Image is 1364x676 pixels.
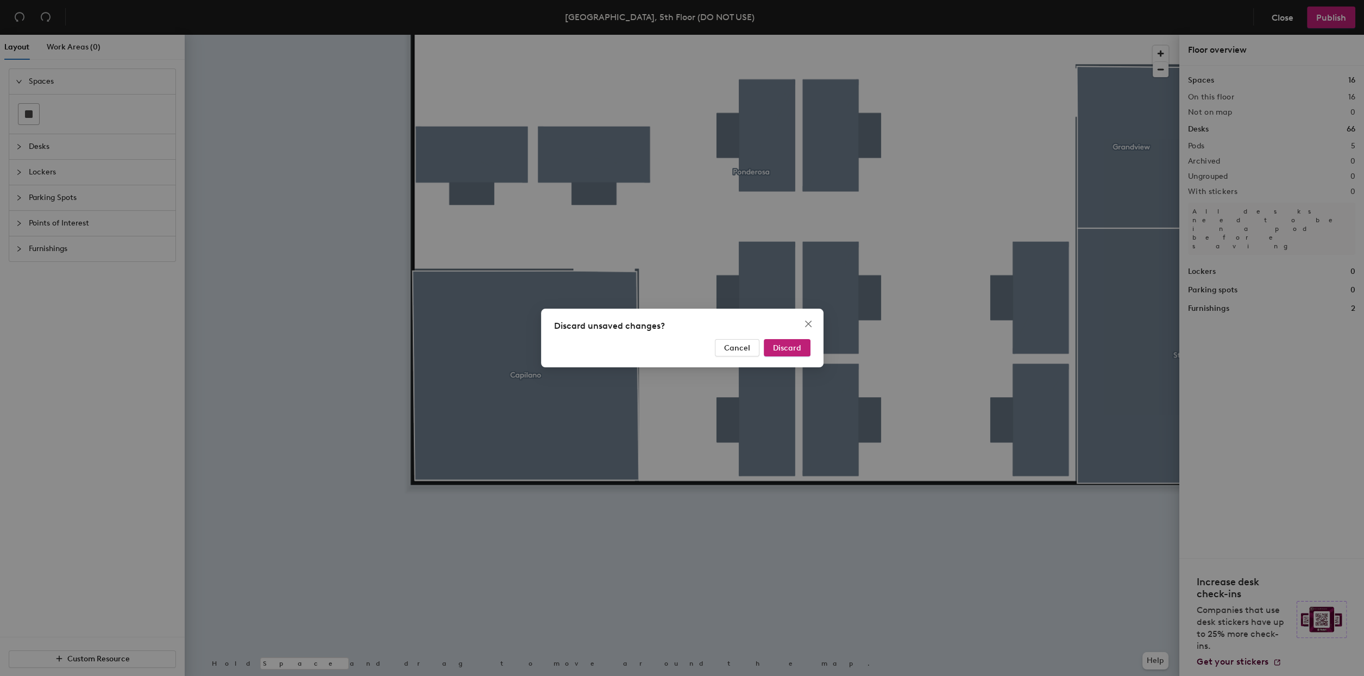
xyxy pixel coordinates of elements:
[800,320,817,328] span: Close
[773,343,801,353] span: Discard
[554,320,810,333] div: Discard unsaved changes?
[724,343,750,353] span: Cancel
[804,320,813,328] span: close
[764,339,810,356] button: Discard
[800,315,817,333] button: Close
[715,339,759,356] button: Cancel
